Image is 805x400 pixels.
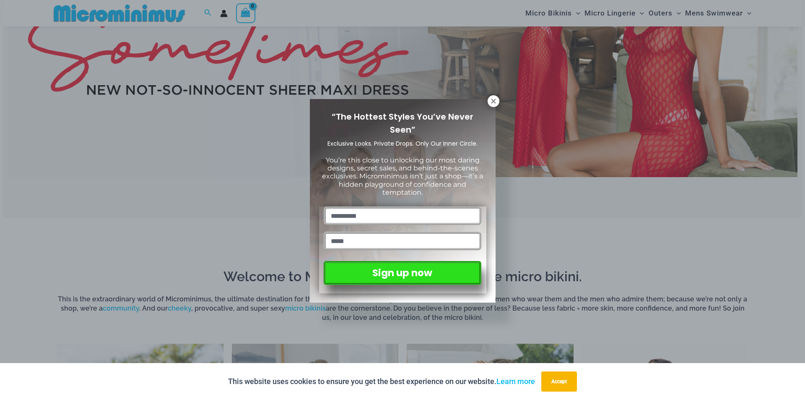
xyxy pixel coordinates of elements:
button: Sign up now [324,261,481,285]
span: Exclusive Looks. Private Drops. Only Our Inner Circle. [327,139,478,148]
button: Close [488,95,499,107]
button: Accept [541,371,577,392]
span: “The Hottest Styles You’ve Never Seen” [332,111,473,136]
a: Learn more [496,377,535,386]
span: You’re this close to unlocking our most daring designs, secret sales, and behind-the-scenes exclu... [322,156,483,196]
p: This website uses cookies to ensure you get the best experience on our website. [228,375,535,388]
